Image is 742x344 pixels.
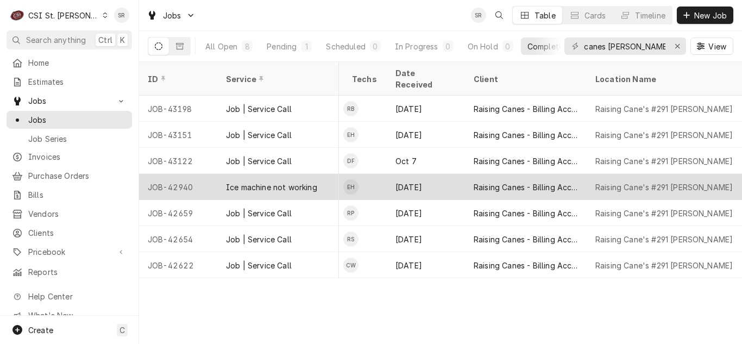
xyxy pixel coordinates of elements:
a: Purchase Orders [7,167,132,185]
div: JOB-42622 [139,252,217,278]
div: Raising Canes - Billing Account [474,155,578,167]
div: Table [535,10,556,21]
a: Reports [7,263,132,281]
div: Raising Canes - Billing Account [474,182,578,193]
div: Chuck Wamboldt's Avatar [343,258,359,273]
span: Jobs [163,10,181,21]
div: Raising Cane's #291 [PERSON_NAME] [595,208,733,219]
span: K [120,34,125,46]
span: Vendors [28,208,127,220]
a: Vendors [7,205,132,223]
a: Go to Jobs [142,7,200,24]
div: Client [474,73,576,85]
div: David Ford's Avatar [343,153,359,168]
div: EH [343,127,359,142]
div: Job | Service Call [226,155,292,167]
div: DF [343,153,359,168]
div: Ice machine not working [226,182,317,193]
span: Job Series [28,133,127,145]
div: 0 [445,41,451,52]
span: Bills [28,189,127,201]
button: Search anythingCtrlK [7,30,132,49]
div: [DATE] [387,174,465,200]
a: Go to Help Center [7,287,132,305]
div: Service [226,73,328,85]
div: Job | Service Call [226,260,292,271]
div: Job | Service Call [226,129,292,141]
div: JOB-42659 [139,200,217,226]
span: Pricebook [28,246,110,258]
div: Erick Hudgens's Avatar [343,179,359,195]
a: Clients [7,224,132,242]
div: JOB-43151 [139,122,217,148]
div: JOB-42654 [139,226,217,252]
div: Raising Canes - Billing Account [474,103,578,115]
a: Invoices [7,148,132,166]
input: Keyword search [584,37,665,55]
span: Jobs [28,95,110,107]
div: ID [148,73,206,85]
span: Estimates [28,76,127,87]
div: Scheduled [326,41,365,52]
div: C [10,8,25,23]
span: Search anything [26,34,86,46]
div: On Hold [468,41,498,52]
div: [DATE] [387,122,465,148]
span: Home [28,57,127,68]
button: Erase input [669,37,686,55]
div: CSI St. [PERSON_NAME] [28,10,99,21]
div: Ryan Bietchert's Avatar [343,101,359,116]
span: New Job [692,10,729,21]
button: Open search [491,7,508,24]
span: Invoices [28,151,127,162]
div: Job | Service Call [226,103,292,115]
a: Go to Pricebook [7,243,132,261]
div: Raising Cane's #291 [PERSON_NAME] [595,260,733,271]
div: Location Name [595,73,732,85]
div: Raising Cane's #291 [PERSON_NAME] [595,155,733,167]
div: 0 [505,41,511,52]
button: New Job [677,7,733,24]
div: [DATE] [387,226,465,252]
div: SR [471,8,486,23]
div: [DATE] [387,252,465,278]
div: Timeline [635,10,665,21]
div: [DATE] [387,96,465,122]
span: C [120,324,125,336]
div: RB [343,101,359,116]
div: CW [343,258,359,273]
div: SR [114,8,129,23]
div: 8 [244,41,250,52]
div: Raising Cane's #291 [PERSON_NAME] [595,182,733,193]
span: Clients [28,227,127,239]
div: Techs [352,73,378,85]
div: JOB-43198 [139,96,217,122]
a: Home [7,54,132,72]
a: Go to Jobs [7,92,132,110]
div: Oct 7 [387,148,465,174]
button: View [690,37,733,55]
span: What's New [28,310,125,321]
div: Raising Cane's #291 [PERSON_NAME] [595,103,733,115]
div: JOB-42940 [139,174,217,200]
div: CSI St. Louis's Avatar [10,8,25,23]
div: Erick Hudgens's Avatar [343,127,359,142]
div: Raising Canes - Billing Account [474,208,578,219]
div: [DATE] [387,200,465,226]
span: Purchase Orders [28,170,127,182]
span: Reports [28,266,127,278]
div: Completed [527,41,568,52]
a: Jobs [7,111,132,129]
div: In Progress [395,41,438,52]
div: 0 [372,41,379,52]
span: Ctrl [98,34,112,46]
div: Job | Service Call [226,208,292,219]
div: Raising Canes - Billing Account [474,260,578,271]
div: Raising Canes - Billing Account [474,234,578,245]
a: Estimates [7,73,132,91]
div: RS [343,232,359,247]
span: Jobs [28,114,127,126]
span: Create [28,326,53,335]
div: JOB-43122 [139,148,217,174]
div: Date Received [395,67,454,90]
